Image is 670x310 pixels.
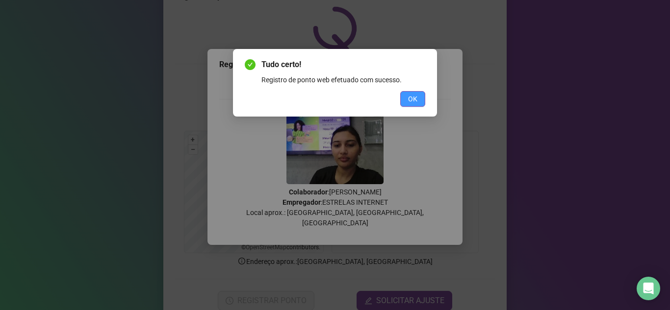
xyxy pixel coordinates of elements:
div: Registro de ponto web efetuado com sucesso. [261,74,425,85]
span: check-circle [245,59,256,70]
span: OK [408,94,417,104]
div: Open Intercom Messenger [637,277,660,300]
button: OK [400,91,425,107]
span: Tudo certo! [261,59,425,71]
